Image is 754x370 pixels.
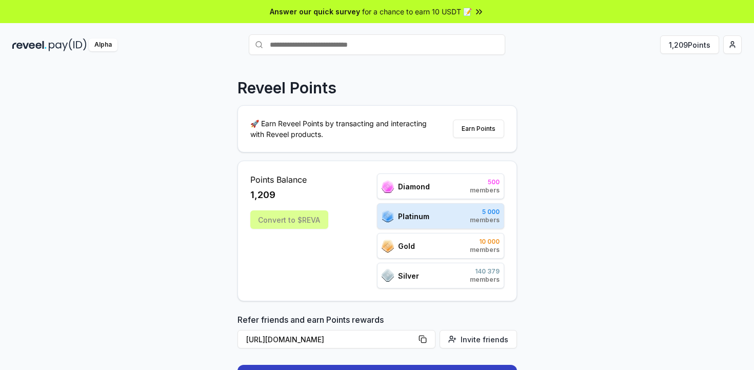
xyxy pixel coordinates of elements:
span: Gold [398,241,415,251]
span: Diamond [398,181,430,192]
span: Invite friends [461,334,508,345]
div: Refer friends and earn Points rewards [237,314,517,353]
img: pay_id [49,38,87,51]
span: members [470,186,500,194]
div: Alpha [89,38,117,51]
button: [URL][DOMAIN_NAME] [237,330,435,348]
span: 500 [470,178,500,186]
img: reveel_dark [12,38,47,51]
img: ranks_icon [382,240,394,252]
img: ranks_icon [382,209,394,223]
img: ranks_icon [382,180,394,193]
span: for a chance to earn 10 USDT 📝 [362,6,472,17]
span: 140 379 [470,267,500,276]
span: Points Balance [250,173,328,186]
button: Invite friends [440,330,517,348]
p: 🚀 Earn Reveel Points by transacting and interacting with Reveel products. [250,118,435,140]
p: Reveel Points [237,79,336,97]
button: 1,209Points [660,35,719,54]
span: members [470,216,500,224]
span: 10 000 [470,238,500,246]
span: 5 000 [470,208,500,216]
img: ranks_icon [382,269,394,282]
span: Platinum [398,211,429,222]
span: members [470,246,500,254]
button: Earn Points [453,120,504,138]
span: Answer our quick survey [270,6,360,17]
span: 1,209 [250,188,275,202]
span: members [470,276,500,284]
span: Silver [398,270,419,281]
